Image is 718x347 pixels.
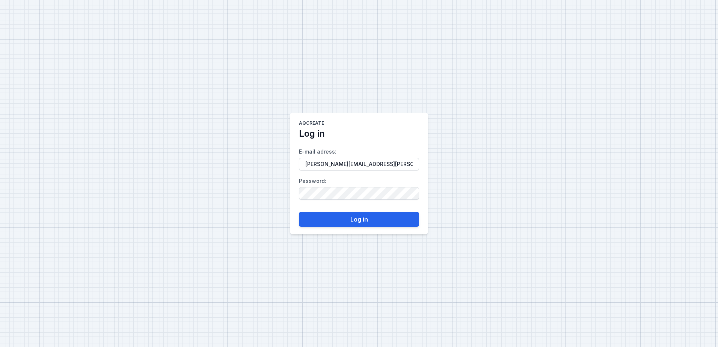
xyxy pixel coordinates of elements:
[299,128,325,140] h2: Log in
[299,212,419,227] button: Log in
[299,175,419,200] label: Password :
[299,146,419,170] label: E-mail adress :
[299,187,419,200] input: Password:
[299,120,324,128] h1: AQcreate
[299,158,419,170] input: E-mail adress:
